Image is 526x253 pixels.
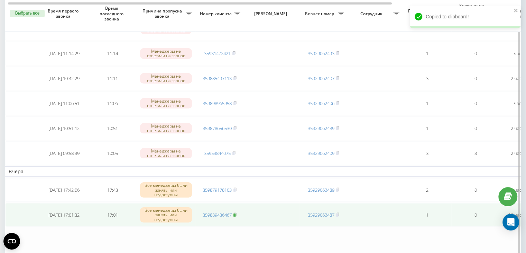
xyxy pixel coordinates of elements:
td: [DATE] 10:42:29 [40,67,88,90]
span: Номер клиента [199,11,234,17]
td: [DATE] 17:42:06 [40,178,88,202]
a: 359889436467 [203,212,232,218]
td: 17:01 [88,203,137,227]
a: 35929062493 [308,50,334,56]
td: [DATE] 17:01:32 [40,203,88,227]
div: Менеджеры не ответили на звонок [140,148,192,158]
td: 17:43 [88,178,137,202]
td: 0 [451,42,500,65]
a: 359885497113 [203,75,232,81]
span: Причина пропуска звонка [140,8,186,19]
td: 3 [403,67,451,90]
div: Менеджеры не ответили на звонок [140,48,192,59]
a: 35929062409 [308,150,334,156]
td: 1 [403,116,451,140]
div: Copied to clipboard! [410,6,520,28]
button: Выбрать все [10,10,45,17]
a: 35929062487 [308,212,334,218]
a: 35953844075 [204,150,231,156]
a: 35929062406 [308,100,334,106]
div: Менеджеры не ответили на звонок [140,98,192,108]
td: 0 [451,178,500,202]
td: 10:51 [88,116,137,140]
a: 359878656530 [203,125,232,131]
span: Сотрудник [351,11,393,17]
td: 3 [403,141,451,165]
span: Бизнес номер [303,11,338,17]
td: 10:05 [88,141,137,165]
div: Менеджеры не ответили на звонок [140,123,192,133]
td: [DATE] 10:51:12 [40,116,88,140]
a: 35929062407 [308,75,334,81]
a: 35929062489 [308,125,334,131]
td: 11:14 [88,42,137,65]
span: Время первого звонка [45,8,83,19]
td: 11:06 [88,91,137,115]
span: Пропущенных от клиента [406,8,442,19]
span: [PERSON_NAME] [250,11,293,17]
div: Все менеджеры были заняты или недоступны [140,207,192,223]
td: 0 [451,67,500,90]
td: 1 [403,203,451,227]
div: Open Intercom Messenger [502,214,519,230]
a: 35929062489 [308,187,334,193]
td: [DATE] 11:14:29 [40,42,88,65]
td: 0 [451,91,500,115]
div: Все менеджеры были заняты или недоступны [140,182,192,198]
a: 35931472421 [204,50,231,56]
td: 0 [451,203,500,227]
td: [DATE] 09:58:39 [40,141,88,165]
td: 2 [403,178,451,202]
td: 0 [451,116,500,140]
td: 1 [403,42,451,65]
td: 1 [403,91,451,115]
button: close [514,8,518,14]
td: 11:11 [88,67,137,90]
a: 359879178103 [203,187,232,193]
button: Open CMP widget [3,233,20,250]
a: 359898965958 [203,100,232,106]
span: Время последнего звонка [94,6,131,22]
td: 3 [451,141,500,165]
td: [DATE] 11:06:51 [40,91,88,115]
div: Менеджеры не ответили на звонок [140,73,192,84]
